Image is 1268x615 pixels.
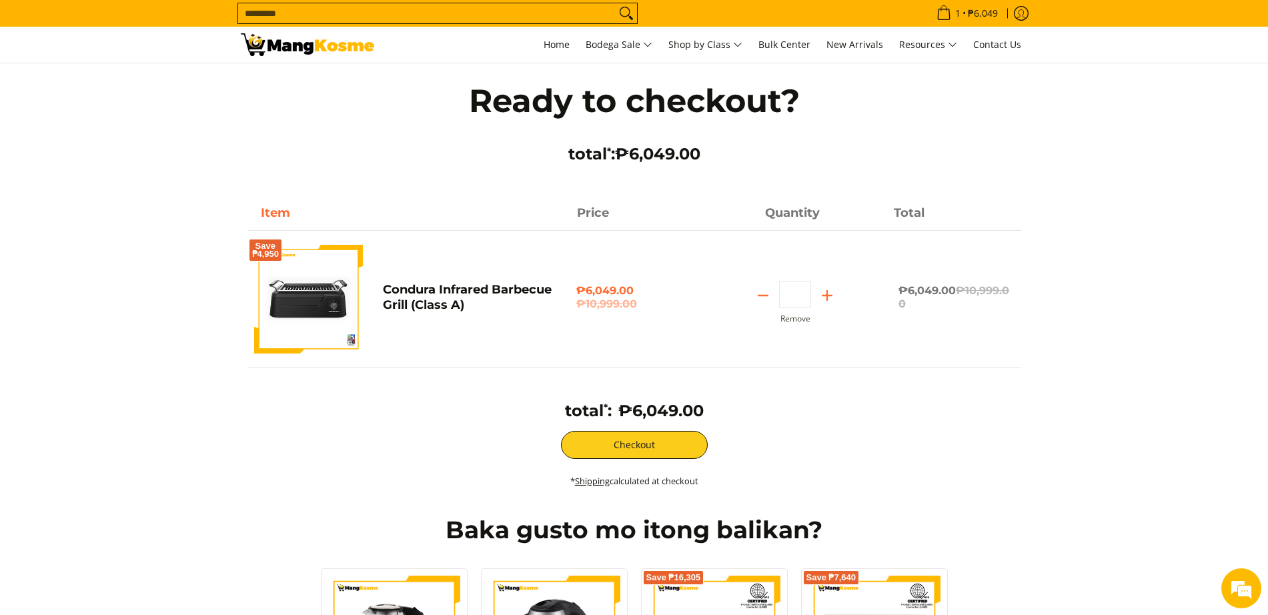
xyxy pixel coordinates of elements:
span: Bulk Center [758,38,810,51]
span: • [932,6,1002,21]
span: Shop by Class [668,37,742,53]
button: Add [811,285,843,306]
a: Shipping [575,475,610,487]
del: ₱10,999.00 [576,297,692,311]
span: Resources [899,37,957,53]
button: Subtract [747,285,779,306]
del: ₱10,999.00 [898,284,1009,310]
a: Home [537,27,576,63]
button: Checkout [561,431,708,459]
a: Bulk Center [752,27,817,63]
nav: Main Menu [388,27,1028,63]
a: Bodega Sale [579,27,659,63]
span: New Arrivals [826,38,883,51]
span: ₱6,049.00 [618,401,704,420]
h2: Baka gusto mo itong balikan? [241,515,1028,545]
button: Remove [780,314,810,324]
span: ₱6,049.00 [615,144,700,163]
button: Search [616,3,637,23]
a: Resources [892,27,964,63]
a: Contact Us [967,27,1028,63]
img: Your Shopping Cart | Mang Kosme [241,33,374,56]
h3: total : [565,401,612,421]
span: Save ₱4,950 [252,242,279,258]
h1: Ready to checkout? [441,81,828,121]
span: ₱6,049 [966,9,1000,18]
a: Condura Infrared Barbecue Grill (Class A) [383,282,552,312]
span: Home [544,38,570,51]
span: 1 [953,9,963,18]
span: ₱6,049.00 [576,284,692,311]
a: New Arrivals [820,27,890,63]
h3: total : [441,144,828,164]
span: Contact Us [973,38,1021,51]
span: Save ₱7,640 [806,574,856,582]
span: Save ₱16,305 [646,574,701,582]
span: Bodega Sale [586,37,652,53]
img: condura-barbeque-infrared-grill-mang-kosme [254,244,363,353]
small: * calculated at checkout [570,475,698,487]
a: Shop by Class [662,27,749,63]
span: ₱6,049.00 [898,284,1009,310]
